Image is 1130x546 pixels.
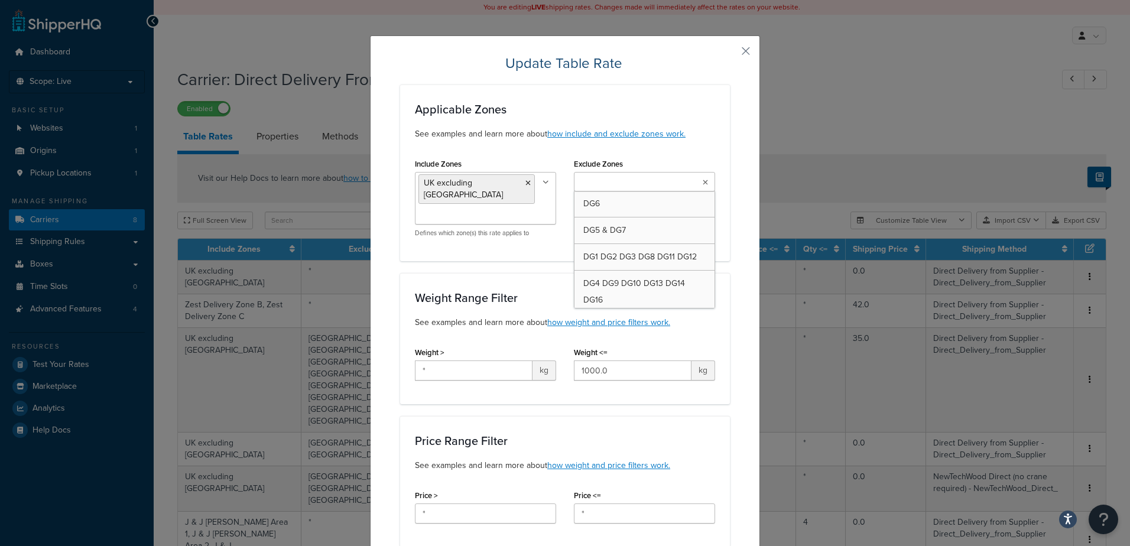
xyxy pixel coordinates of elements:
a: how weight and price filters work. [547,316,670,329]
span: UK excluding [GEOGRAPHIC_DATA] [424,177,503,201]
p: See examples and learn more about [415,459,715,472]
h2: Update Table Rate [400,54,730,73]
h3: Applicable Zones [415,103,715,116]
span: DG6 [583,197,600,210]
span: DG1 DG2 DG3 DG8 DG11 DG12 [583,251,697,263]
h3: Weight Range Filter [415,291,715,304]
a: DG1 DG2 DG3 DG8 DG11 DG12 [574,244,715,270]
span: kg [691,360,715,381]
a: DG5 & DG7 [574,217,715,243]
span: kg [532,360,556,381]
p: See examples and learn more about [415,316,715,329]
label: Exclude Zones [574,160,623,168]
h3: Price Range Filter [415,434,715,447]
a: DG6 [574,191,715,217]
label: Weight <= [574,348,608,357]
label: Include Zones [415,160,462,168]
p: See examples and learn more about [415,128,715,141]
a: how weight and price filters work. [547,459,670,472]
label: Weight > [415,348,444,357]
span: DG4 DG9 DG10 DG13 DG14 DG16 [583,277,685,306]
label: Price <= [574,491,601,500]
a: DG4 DG9 DG10 DG13 DG14 DG16 [574,271,715,313]
p: Defines which zone(s) this rate applies to [415,229,556,238]
a: how include and exclude zones work. [547,128,686,140]
span: DG5 & DG7 [583,224,626,236]
label: Price > [415,491,438,500]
